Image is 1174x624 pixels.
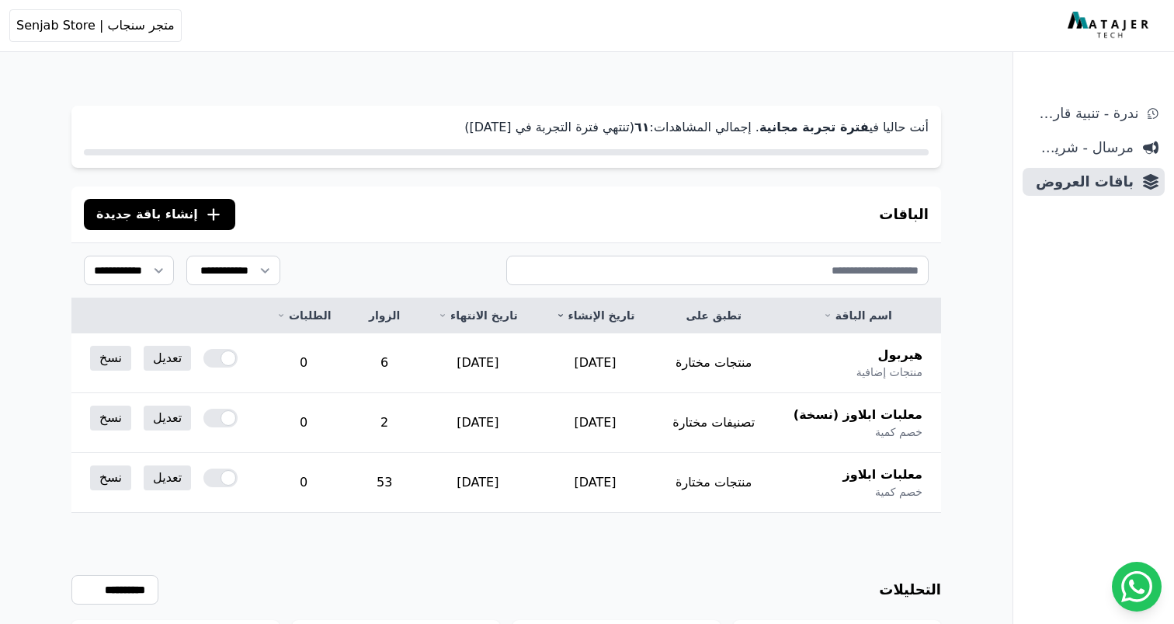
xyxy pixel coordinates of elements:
[879,204,929,225] h3: الباقات
[144,406,191,431] a: تعديل
[144,346,191,371] a: تعديل
[350,298,419,333] th: الزوار
[793,308,922,323] a: اسم الباقة
[84,199,235,230] button: إنشاء باقة جديدة
[419,333,537,393] td: [DATE]
[875,484,922,500] span: خصم كمية
[654,453,774,513] td: منتجات مختارة
[1029,137,1134,159] span: مرسال - شريط دعاية
[96,205,198,224] span: إنشاء باقة جديدة
[90,465,131,490] a: نسخ
[537,393,654,453] td: [DATE]
[350,333,419,393] td: 6
[843,465,922,484] span: معلبات ابلاوز
[1068,12,1152,40] img: MatajerTech Logo
[555,308,635,323] a: تاريخ الإنشاء
[537,333,654,393] td: [DATE]
[794,406,922,424] span: معلبات ابلاوز (نسخة)
[1029,103,1138,124] span: ندرة - تنبية قارب علي النفاذ
[419,453,537,513] td: [DATE]
[856,364,922,380] span: منتجات إضافية
[759,120,869,134] strong: فترة تجربة مجانية
[350,453,419,513] td: 53
[1029,171,1134,193] span: باقات العروض
[438,308,519,323] a: تاريخ الانتهاء
[16,16,175,35] span: متجر سنجاب | Senjab Store
[878,346,923,364] span: هيربول
[537,453,654,513] td: [DATE]
[875,424,922,440] span: خصم كمية
[258,333,350,393] td: 0
[258,453,350,513] td: 0
[144,465,191,490] a: تعديل
[654,298,774,333] th: تطبق على
[419,393,537,453] td: [DATE]
[654,393,774,453] td: تصنيفات مختارة
[276,308,332,323] a: الطلبات
[84,118,929,137] p: أنت حاليا في . إجمالي المشاهدات: (تنتهي فترة التجربة في [DATE])
[90,406,131,431] a: نسخ
[350,393,419,453] td: 2
[258,393,350,453] td: 0
[879,579,941,601] h3: التحليلات
[634,120,650,134] strong: ٦١
[654,333,774,393] td: منتجات مختارة
[90,346,131,371] a: نسخ
[9,9,182,42] button: متجر سنجاب | Senjab Store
